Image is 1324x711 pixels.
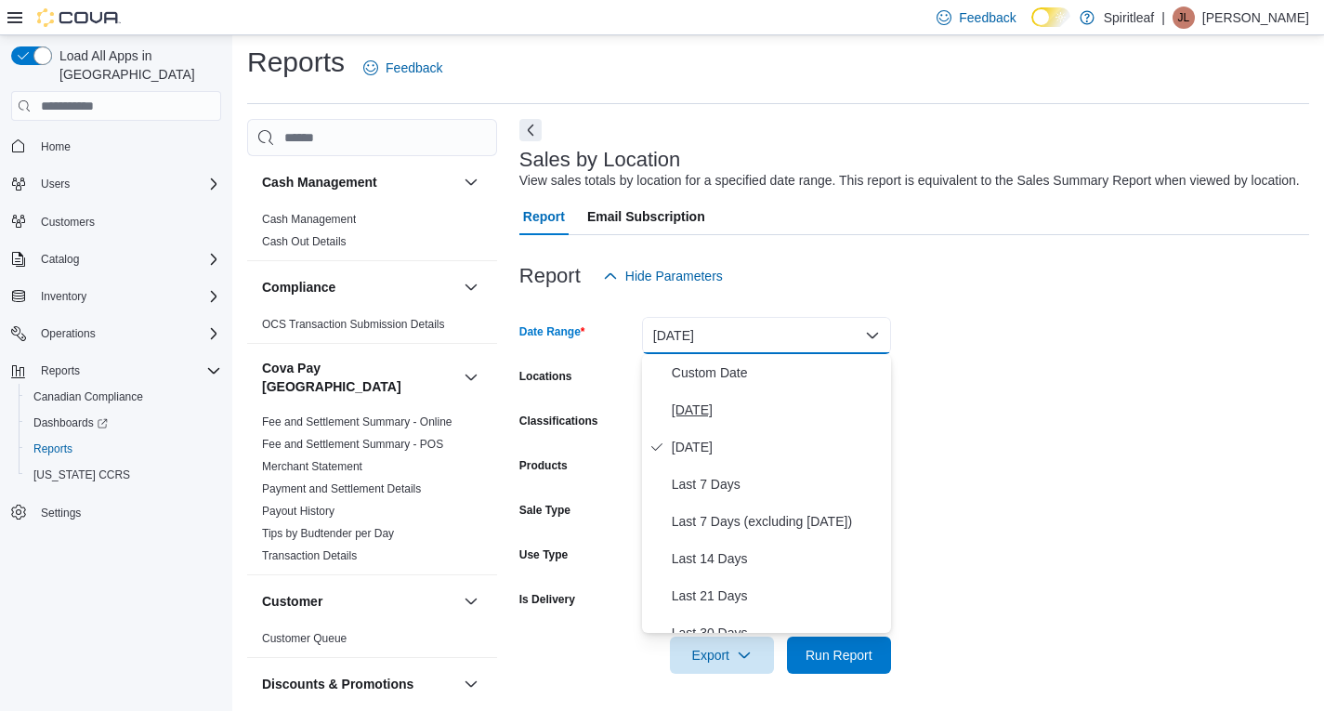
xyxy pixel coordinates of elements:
[262,213,356,226] a: Cash Management
[19,436,229,462] button: Reports
[41,506,81,520] span: Settings
[262,548,357,563] span: Transaction Details
[41,177,70,191] span: Users
[33,323,103,345] button: Operations
[4,246,229,272] button: Catalog
[33,136,78,158] a: Home
[672,436,884,458] span: [DATE]
[460,276,482,298] button: Compliance
[33,360,87,382] button: Reports
[681,637,763,674] span: Export
[26,438,80,460] a: Reports
[52,46,221,84] span: Load All Apps in [GEOGRAPHIC_DATA]
[247,44,345,81] h1: Reports
[672,547,884,570] span: Last 14 Days
[519,414,598,428] label: Classifications
[26,464,138,486] a: [US_STATE] CCRS
[33,360,221,382] span: Reports
[26,412,115,434] a: Dashboards
[33,323,221,345] span: Operations
[33,501,221,524] span: Settings
[33,502,88,524] a: Settings
[670,637,774,674] button: Export
[519,458,568,473] label: Products
[4,499,229,526] button: Settings
[4,283,229,309] button: Inventory
[460,171,482,193] button: Cash Management
[26,438,221,460] span: Reports
[959,8,1016,27] span: Feedback
[262,438,443,451] a: Fee and Settlement Summary - POS
[4,171,229,197] button: Users
[247,627,497,657] div: Customer
[460,673,482,695] button: Discounts & Promotions
[262,675,456,693] button: Discounts & Promotions
[262,592,456,611] button: Customer
[262,415,452,428] a: Fee and Settlement Summary - Online
[33,389,143,404] span: Canadian Compliance
[1031,7,1070,27] input: Dark Mode
[262,631,347,646] span: Customer Queue
[1202,7,1309,29] p: [PERSON_NAME]
[262,173,377,191] h3: Cash Management
[33,248,86,270] button: Catalog
[33,415,108,430] span: Dashboards
[262,527,394,540] a: Tips by Budtender per Day
[386,59,442,77] span: Feedback
[642,354,891,633] div: Select listbox
[37,8,121,27] img: Cova
[460,366,482,388] button: Cova Pay [GEOGRAPHIC_DATA]
[642,317,891,354] button: [DATE]
[262,549,357,562] a: Transaction Details
[33,173,221,195] span: Users
[519,369,572,384] label: Locations
[33,134,221,157] span: Home
[262,505,334,518] a: Payout History
[672,622,884,644] span: Last 30 Days
[262,592,322,611] h3: Customer
[4,321,229,347] button: Operations
[787,637,891,674] button: Run Report
[460,590,482,612] button: Customer
[262,460,362,473] a: Merchant Statement
[41,139,71,154] span: Home
[19,462,229,488] button: [US_STATE] CCRS
[519,592,575,607] label: Is Delivery
[262,212,356,227] span: Cash Management
[519,149,681,171] h3: Sales by Location
[262,359,456,396] button: Cova Pay [GEOGRAPHIC_DATA]
[1161,7,1165,29] p: |
[262,526,394,541] span: Tips by Budtender per Day
[1104,7,1154,29] p: Spiritleaf
[262,504,334,519] span: Payout History
[519,265,581,287] h3: Report
[33,248,221,270] span: Catalog
[523,198,565,235] span: Report
[26,412,221,434] span: Dashboards
[33,467,130,482] span: [US_STATE] CCRS
[262,318,445,331] a: OCS Transaction Submission Details
[4,358,229,384] button: Reports
[519,119,542,141] button: Next
[672,473,884,495] span: Last 7 Days
[262,459,362,474] span: Merchant Statement
[19,410,229,436] a: Dashboards
[33,285,221,308] span: Inventory
[33,210,221,233] span: Customers
[672,585,884,607] span: Last 21 Days
[19,384,229,410] button: Canadian Compliance
[41,289,86,304] span: Inventory
[26,464,221,486] span: Washington CCRS
[262,235,347,248] a: Cash Out Details
[41,363,80,378] span: Reports
[519,171,1300,191] div: View sales totals by location for a specified date range. This report is equivalent to the Sales ...
[262,675,413,693] h3: Discounts & Promotions
[4,208,229,235] button: Customers
[672,362,884,384] span: Custom Date
[262,481,421,496] span: Payment and Settlement Details
[262,234,347,249] span: Cash Out Details
[262,632,347,645] a: Customer Queue
[672,510,884,533] span: Last 7 Days (excluding [DATE])
[262,317,445,332] span: OCS Transaction Submission Details
[33,285,94,308] button: Inventory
